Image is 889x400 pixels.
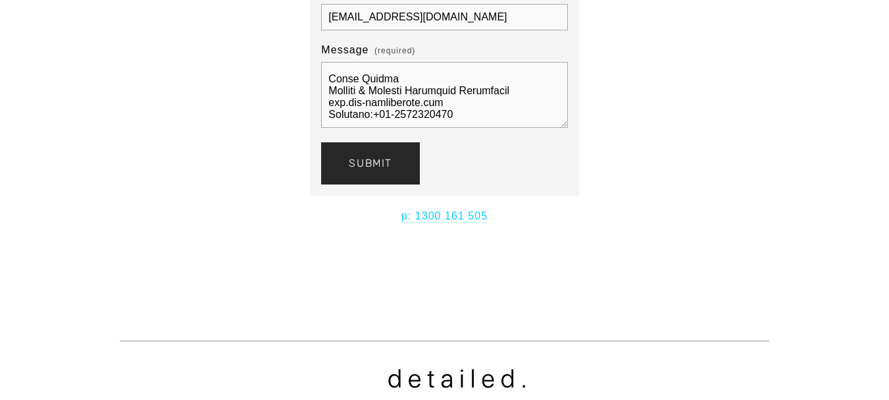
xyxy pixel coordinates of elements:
a: p: 1300 161 505 [401,210,488,223]
span: Submit [349,157,392,169]
button: SubmitSubmit [321,142,420,185]
span: Message [321,44,368,56]
span: (required) [374,42,415,59]
textarea: Lo, Ipsu dol sit ametc adip! Elit se Doeiu (Tempori & Utlabor Etdolorem Aliquaenim) admi VEN Qui ... [321,62,567,128]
